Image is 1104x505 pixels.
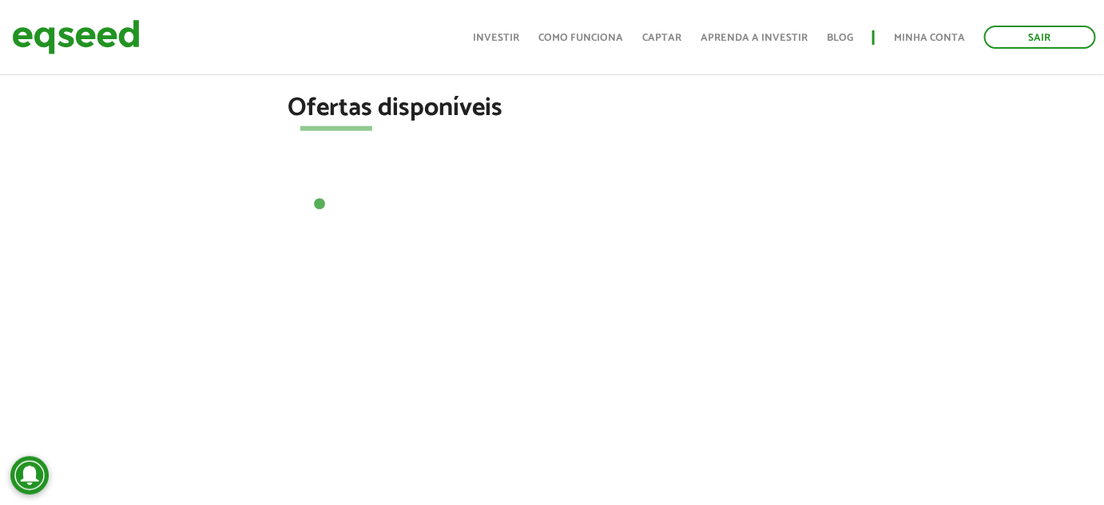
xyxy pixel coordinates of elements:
img: EqSeed [12,16,140,58]
a: Investir [473,33,519,43]
a: Aprenda a investir [701,33,808,43]
a: Captar [642,33,681,43]
a: Como funciona [538,33,623,43]
a: Blog [827,33,853,43]
button: 1 of 0 [312,197,328,213]
h2: Ofertas disponíveis [288,94,1093,122]
a: Sair [984,26,1096,49]
a: Minha conta [894,33,965,43]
